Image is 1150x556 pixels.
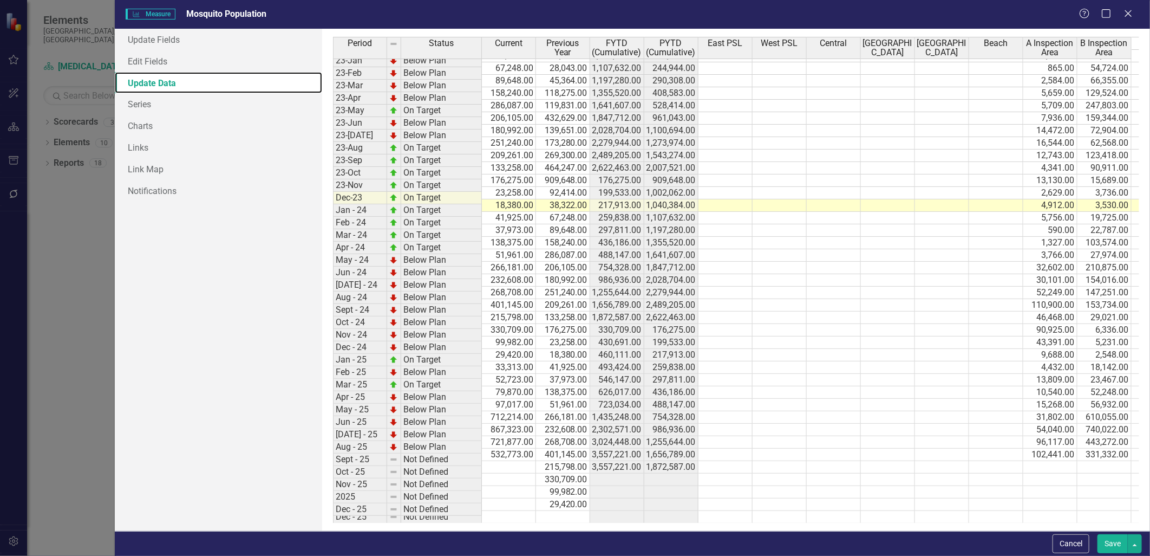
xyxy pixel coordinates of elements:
td: Mar - 24 [333,229,387,242]
td: 331,332.00 [1077,449,1132,461]
td: 159,344.00 [1077,112,1132,125]
td: 79,870.00 [482,386,536,399]
td: 2,279,944.00 [590,137,644,150]
td: 67,248.00 [536,212,590,224]
td: 610,055.00 [1077,411,1132,424]
td: Feb - 25 [333,366,387,379]
td: 62,568.00 [1077,137,1132,150]
td: 5,231.00 [1077,337,1132,349]
td: Jun - 24 [333,267,387,279]
td: 118,275.00 [536,87,590,100]
td: 330,709.00 [482,324,536,337]
img: TnMDeAgwAPMxUmUi88jYAAAAAElFTkSuQmCC [389,293,398,302]
img: zOikAAAAAElFTkSuQmCC [389,231,398,240]
td: 139,651.00 [536,125,590,137]
td: 19,725.00 [1077,212,1132,224]
a: Notifications [115,180,322,202]
a: Link Map [115,158,322,180]
td: Below Plan [401,55,482,67]
td: May - 25 [333,404,387,416]
td: 18,142.00 [1077,361,1132,374]
a: Links [115,137,322,158]
td: 51,961.00 [482,249,536,262]
td: 740,022.00 [1077,424,1132,436]
td: On Target [401,167,482,179]
td: On Target [401,217,482,229]
td: 67,248.00 [482,62,536,75]
td: 754,328.00 [644,411,698,424]
td: 259,838.00 [644,361,698,374]
td: 52,249.00 [1023,287,1077,299]
td: 28,043.00 [536,62,590,75]
td: 259,838.00 [590,212,644,224]
td: 2,629.00 [1023,187,1077,199]
td: Below Plan [401,80,482,92]
td: 29,021.00 [1077,312,1132,324]
td: 2,584.00 [1023,75,1077,87]
td: 15,268.00 [1023,399,1077,411]
td: 712,214.00 [482,411,536,424]
td: 158,240.00 [482,87,536,100]
td: 138,375.00 [536,386,590,399]
td: 1,255,644.00 [590,287,644,299]
td: Mar - 25 [333,379,387,391]
td: 22,787.00 [1077,224,1132,237]
td: 867,323.00 [482,424,536,436]
td: 54,724.00 [1077,62,1132,75]
img: TnMDeAgwAPMxUmUi88jYAAAAAElFTkSuQmCC [389,343,398,352]
td: 7,936.00 [1023,112,1077,125]
td: On Target [401,154,482,167]
td: Aug - 24 [333,292,387,304]
img: TnMDeAgwAPMxUmUi88jYAAAAAElFTkSuQmCC [389,69,398,77]
td: 1,847,712.00 [644,262,698,274]
td: 180,992.00 [536,274,590,287]
td: 89,648.00 [536,224,590,237]
td: On Target [401,229,482,242]
td: 158,240.00 [536,237,590,249]
td: 138,375.00 [482,237,536,249]
td: 16,544.00 [1023,137,1077,150]
td: 1,107,632.00 [644,212,698,224]
td: 23-Apr [333,92,387,105]
td: On Target [401,204,482,217]
td: 1,355,520.00 [644,237,698,249]
td: 10,540.00 [1023,386,1077,399]
td: 209,261.00 [536,299,590,312]
td: Below Plan [401,117,482,130]
td: On Target [401,379,482,391]
td: 66,355.00 [1077,75,1132,87]
td: 30,101.00 [1023,274,1077,287]
td: 232,608.00 [536,424,590,436]
td: 206,105.00 [536,262,590,274]
td: 1,847,712.00 [590,112,644,125]
td: 97,017.00 [482,399,536,411]
td: On Target [401,192,482,204]
td: 2,548.00 [1077,349,1132,361]
td: 99,982.00 [482,337,536,349]
td: 1,197,280.00 [644,224,698,237]
td: 41,925.00 [482,212,536,224]
td: 199,533.00 [644,337,698,349]
td: Below Plan [401,130,482,142]
td: 290,308.00 [644,75,698,87]
td: 23-Mar [333,80,387,92]
td: 27,974.00 [1077,249,1132,262]
td: 232,608.00 [482,274,536,287]
td: 23,258.00 [482,187,536,199]
img: TnMDeAgwAPMxUmUi88jYAAAAAElFTkSuQmCC [389,318,398,327]
td: Below Plan [401,441,482,454]
td: 2,007,521.00 [644,162,698,174]
img: TnMDeAgwAPMxUmUi88jYAAAAAElFTkSuQmCC [389,443,398,451]
td: 15,689.00 [1077,174,1132,187]
img: TnMDeAgwAPMxUmUi88jYAAAAAElFTkSuQmCC [389,405,398,414]
td: Below Plan [401,416,482,429]
td: 90,925.00 [1023,324,1077,337]
td: 13,130.00 [1023,174,1077,187]
td: 909,648.00 [536,174,590,187]
td: 2,028,704.00 [644,274,698,287]
td: 2,279,944.00 [644,287,698,299]
td: Jun - 25 [333,416,387,429]
td: 3,024,448.00 [590,436,644,449]
img: zOikAAAAAElFTkSuQmCC [389,169,398,177]
td: 210,875.00 [1077,262,1132,274]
